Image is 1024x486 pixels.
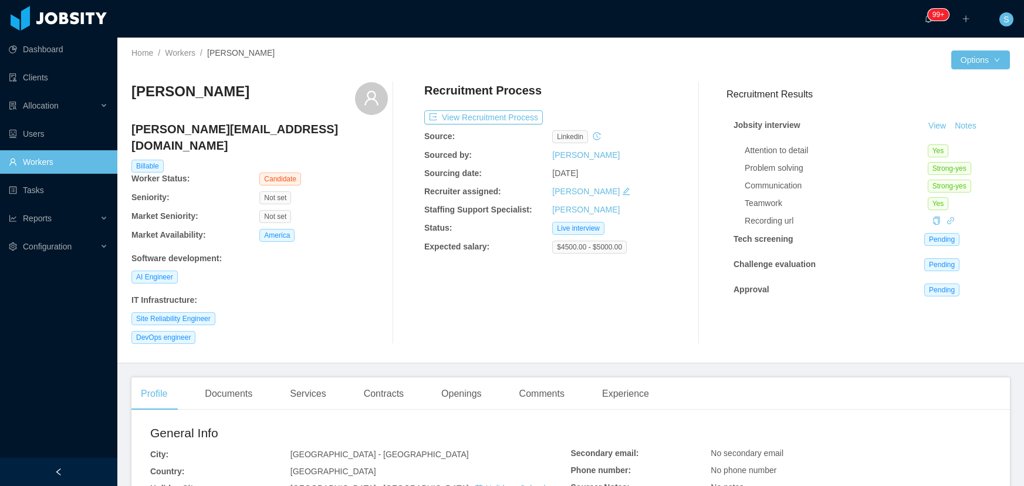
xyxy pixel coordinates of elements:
[280,377,335,410] div: Services
[432,377,491,410] div: Openings
[158,48,160,58] span: /
[259,173,301,185] span: Candidate
[593,377,658,410] div: Experience
[9,178,108,202] a: icon: profileTasks
[745,180,928,192] div: Communication
[9,66,108,89] a: icon: auditClients
[734,285,769,294] strong: Approval
[510,377,574,410] div: Comments
[131,377,177,410] div: Profile
[259,229,295,242] span: America
[932,217,941,225] i: icon: copy
[947,217,955,225] i: icon: link
[424,187,501,196] b: Recruiter assigned:
[165,48,195,58] a: Workers
[928,144,949,157] span: Yes
[924,121,950,130] a: View
[424,205,532,214] b: Staffing Support Specialist:
[9,122,108,146] a: icon: robotUsers
[259,191,291,204] span: Not set
[928,9,949,21] sup: 1213
[552,130,588,143] span: linkedin
[23,101,59,110] span: Allocation
[726,87,1010,102] h3: Recruitment Results
[924,258,959,271] span: Pending
[23,242,72,251] span: Configuration
[928,197,949,210] span: Yes
[131,48,153,58] a: Home
[711,465,776,475] span: No phone number
[9,38,108,61] a: icon: pie-chartDashboard
[552,205,620,214] a: [PERSON_NAME]
[745,215,928,227] div: Recording url
[424,82,542,99] h4: Recruitment Process
[622,187,630,195] i: icon: edit
[424,131,455,141] b: Source:
[290,450,469,459] span: [GEOGRAPHIC_DATA] - [GEOGRAPHIC_DATA]
[424,168,482,178] b: Sourcing date:
[131,174,190,183] b: Worker Status:
[150,424,571,443] h2: General Info
[9,102,17,110] i: icon: solution
[354,377,413,410] div: Contracts
[711,448,783,458] span: No secondary email
[207,48,275,58] span: [PERSON_NAME]
[571,465,631,475] b: Phone number:
[131,193,170,202] b: Seniority:
[131,121,388,154] h4: [PERSON_NAME][EMAIL_ADDRESS][DOMAIN_NAME]
[924,233,959,246] span: Pending
[928,180,971,193] span: Strong-yes
[571,448,639,458] b: Secondary email:
[131,271,178,283] span: AI Engineer
[1003,12,1009,26] span: S
[424,150,472,160] b: Sourced by:
[131,331,195,344] span: DevOps engineer
[932,215,941,227] div: Copy
[9,150,108,174] a: icon: userWorkers
[552,168,578,178] span: [DATE]
[195,377,262,410] div: Documents
[424,110,543,124] button: icon: exportView Recruitment Process
[363,90,380,106] i: icon: user
[23,214,52,223] span: Reports
[962,15,970,23] i: icon: plus
[9,214,17,222] i: icon: line-chart
[150,467,184,476] b: Country:
[200,48,202,58] span: /
[734,234,793,244] strong: Tech screening
[150,450,168,459] b: City:
[131,295,197,305] b: IT Infrastructure :
[131,254,222,263] b: Software development :
[552,187,620,196] a: [PERSON_NAME]
[947,216,955,225] a: icon: link
[593,132,601,140] i: icon: history
[745,144,928,157] div: Attention to detail
[734,259,816,269] strong: Challenge evaluation
[928,162,971,175] span: Strong-yes
[745,162,928,174] div: Problem solving
[552,150,620,160] a: [PERSON_NAME]
[424,242,489,251] b: Expected salary:
[131,312,215,325] span: Site Reliability Engineer
[424,223,452,232] b: Status:
[131,160,164,173] span: Billable
[734,120,800,130] strong: Jobsity interview
[552,241,627,254] span: $4500.00 - $5000.00
[131,211,198,221] b: Market Seniority:
[9,242,17,251] i: icon: setting
[951,50,1010,69] button: Optionsicon: down
[950,119,981,133] button: Notes
[745,197,928,210] div: Teamwork
[924,283,959,296] span: Pending
[552,222,604,235] span: Live interview
[424,113,543,122] a: icon: exportView Recruitment Process
[131,82,249,101] h3: [PERSON_NAME]
[131,230,206,239] b: Market Availability:
[290,467,376,476] span: [GEOGRAPHIC_DATA]
[924,15,932,23] i: icon: bell
[259,210,291,223] span: Not set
